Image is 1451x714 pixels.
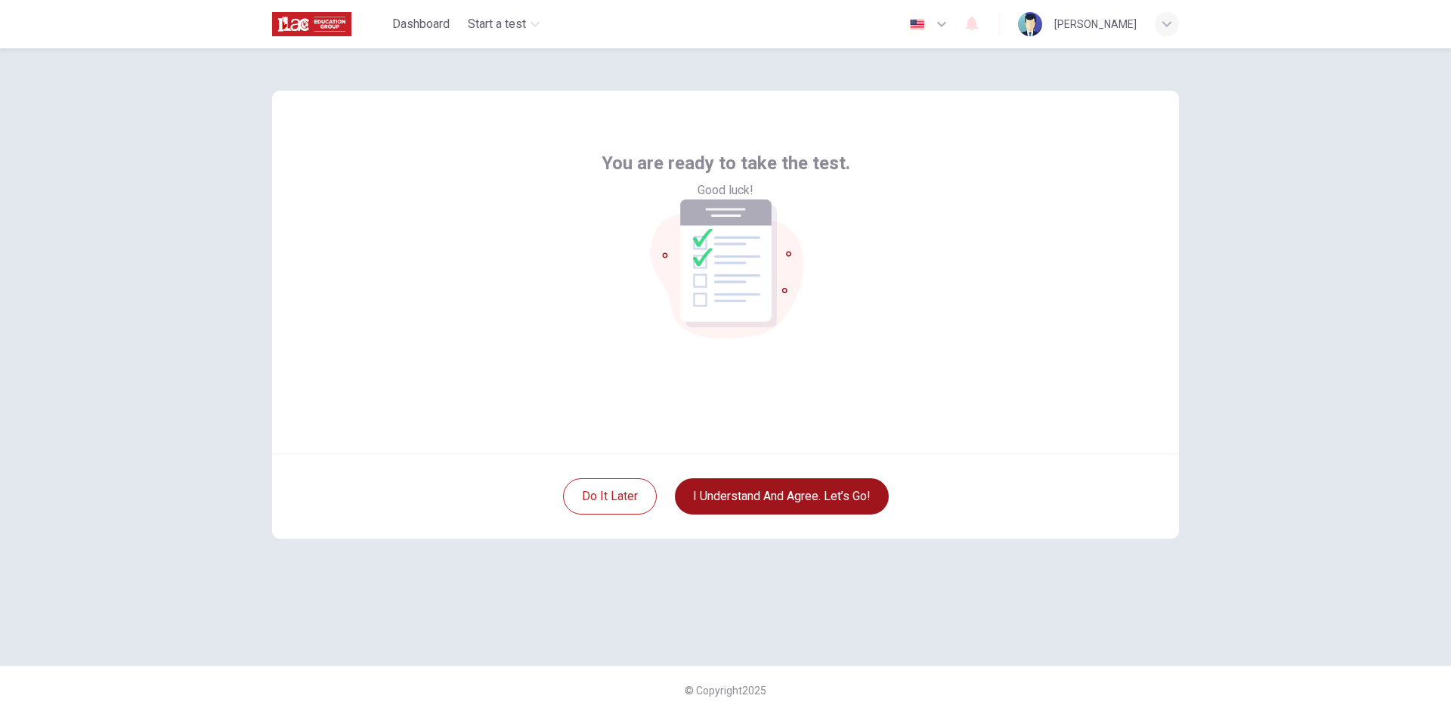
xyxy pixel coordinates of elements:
[685,685,766,697] span: © Copyright 2025
[908,19,927,30] img: en
[462,11,546,38] button: Start a test
[272,9,386,39] a: ILAC logo
[698,181,753,199] span: Good luck!
[1018,12,1042,36] img: Profile picture
[386,11,456,38] button: Dashboard
[392,15,450,33] span: Dashboard
[1054,15,1137,33] div: [PERSON_NAME]
[563,478,657,515] button: Do it later
[468,15,526,33] span: Start a test
[602,151,850,175] span: You are ready to take the test.
[675,478,889,515] button: I understand and agree. Let’s go!
[272,9,351,39] img: ILAC logo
